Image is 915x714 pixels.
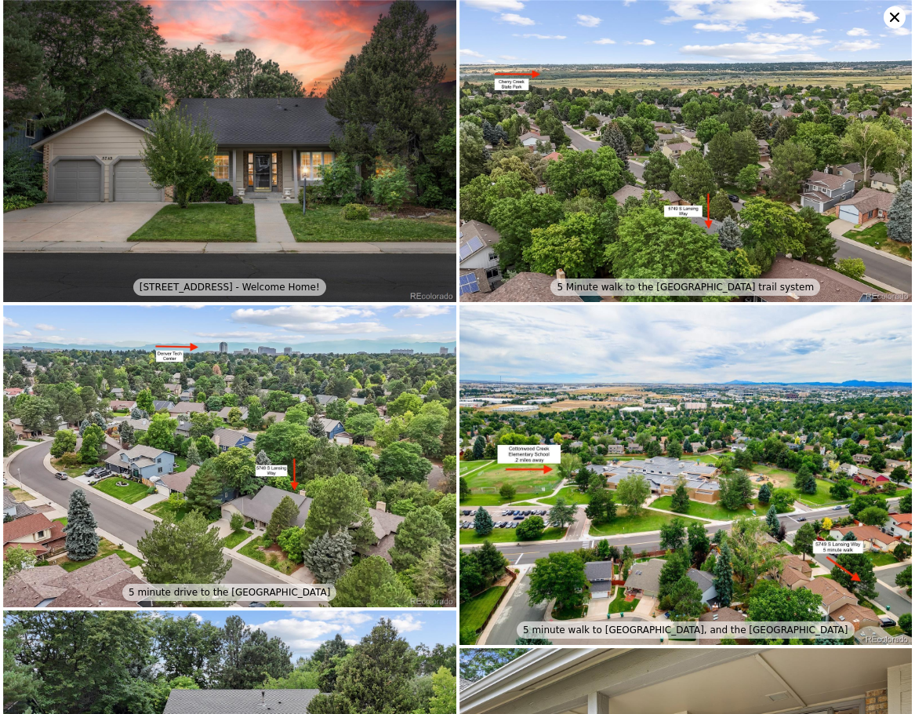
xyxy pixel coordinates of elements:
img: 5 minute drive to the Denver Tech Center [3,305,456,607]
img: 5 minute walk to Cottonwood Creek Elementary School, and the Cherry Creek Vista Pool [459,305,913,645]
div: 5 Minute walk to the [GEOGRAPHIC_DATA] trail system [550,279,820,296]
div: 5 minute walk to [GEOGRAPHIC_DATA], and the [GEOGRAPHIC_DATA] [517,621,855,639]
div: 5 minute drive to the [GEOGRAPHIC_DATA] [122,584,336,601]
div: [STREET_ADDRESS] - Welcome Home! [133,279,326,296]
